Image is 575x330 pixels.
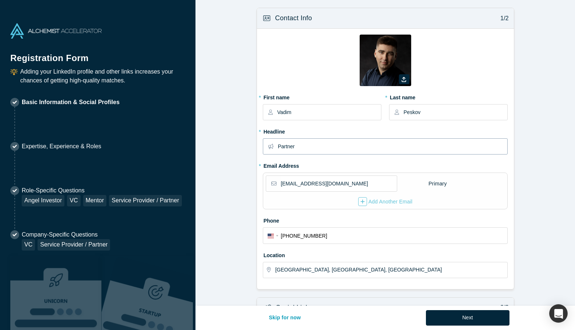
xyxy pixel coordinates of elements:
label: Last name [389,91,508,102]
p: Basic Information & Social Profiles [22,98,120,107]
div: Mentor [83,195,107,206]
button: Next [426,310,509,326]
p: Adding your LinkedIn profile and other links increases your chances of getting high-quality matches. [20,67,185,85]
h3: Contact Info [275,13,312,23]
div: Add Another Email [358,197,413,206]
div: Service Provider / Partner [38,239,110,251]
div: Angel Investor [22,195,64,206]
p: 1/2 [497,14,509,23]
label: First name [263,91,381,102]
div: Primary [428,177,447,190]
div: Service Provider / Partner [109,195,181,206]
img: Profile user default [360,35,411,86]
h1: Registration Form [10,44,185,65]
button: Add Another Email [358,197,413,206]
label: Phone [263,214,508,225]
label: Email Address [263,160,299,170]
p: 2/2 [497,303,509,312]
label: Headline [263,125,508,136]
button: Skip for now [261,310,309,326]
div: VC [67,195,80,206]
p: Role-Specific Questions [22,186,182,195]
input: Enter a location [275,262,507,278]
h3: Social Links [276,303,313,313]
div: VC [22,239,35,251]
p: Expertise, Experience & Roles [22,142,101,151]
label: Location [263,249,508,259]
p: Company-Specific Questions [22,230,110,239]
input: Partner, CEO [278,139,507,154]
img: Alchemist Accelerator Logo [10,23,102,39]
